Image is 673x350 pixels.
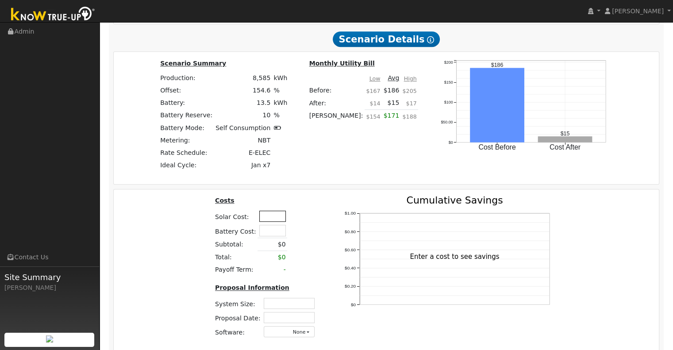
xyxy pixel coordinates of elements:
td: 13.5 [214,97,272,109]
td: % [272,109,289,122]
td: Payoff Term: [214,263,258,276]
td: 8,585 [214,72,272,84]
td: Subtotal: [214,238,258,251]
td: 154.6 [214,85,272,97]
td: After: [308,97,365,110]
td: $14 [365,97,382,110]
td: $188 [401,109,418,127]
span: Site Summary [4,271,95,283]
img: retrieve [46,335,53,342]
rect: onclick="" [538,136,592,142]
u: Scenario Summary [160,60,226,67]
td: Before: [308,85,365,97]
button: None [264,326,315,337]
text: $0.40 [345,265,356,270]
text: Enter a cost to see savings [410,253,500,261]
text: $0.20 [345,284,356,288]
td: Total: [214,251,258,264]
td: $154 [365,109,382,127]
td: kWh [272,97,289,109]
td: Proposal Date: [214,311,262,325]
td: Rate Schedule: [159,146,214,159]
text: $186 [491,62,504,68]
text: $100 [444,100,453,104]
img: Know True-Up [7,5,100,25]
td: Ideal Cycle: [159,159,214,171]
td: $186 [382,85,401,97]
td: Production: [159,72,214,84]
td: $0 [258,238,287,251]
td: $15 [382,97,401,110]
rect: onclick="" [470,68,525,142]
span: - [284,266,286,273]
td: [PERSON_NAME]: [308,109,365,127]
i: Show Help [427,36,434,43]
td: System Size: [214,296,262,310]
td: $167 [365,85,382,97]
text: $15 [561,130,570,136]
td: Battery Cost: [214,223,258,238]
div: [PERSON_NAME] [4,283,95,292]
u: Avg [388,74,399,81]
u: Costs [215,197,235,204]
u: Proposal Information [215,284,289,291]
td: $171 [382,109,401,127]
span: Jan x7 [251,162,270,169]
text: $50.00 [441,120,453,124]
td: % [272,85,289,97]
text: $1.00 [345,211,356,215]
text: Cost Before [479,143,516,150]
span: [PERSON_NAME] [612,8,664,15]
td: kWh [272,72,289,84]
u: Low [369,75,381,82]
text: Cumulative Savings [407,195,503,206]
text: $0.60 [345,247,356,252]
td: E-ELEC [214,146,272,159]
td: $0 [258,251,287,264]
u: High [404,75,417,82]
td: Battery Mode: [159,122,214,134]
td: Self Consumption [214,122,272,134]
td: 10 [214,109,272,122]
u: Monthly Utility Bill [309,60,375,67]
text: $150 [444,80,453,84]
td: Solar Cost: [214,209,258,223]
td: Software: [214,325,262,339]
text: $0.80 [345,229,356,234]
span: Scenario Details [333,31,440,47]
td: NBT [214,134,272,146]
text: $0 [449,140,453,144]
td: $17 [401,97,418,110]
td: Battery Reserve: [159,109,214,122]
td: Offset: [159,85,214,97]
text: Cost After [550,143,581,150]
text: $200 [444,60,453,64]
td: Battery: [159,97,214,109]
text: $0 [351,302,356,307]
td: $205 [401,85,418,97]
td: Metering: [159,134,214,146]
